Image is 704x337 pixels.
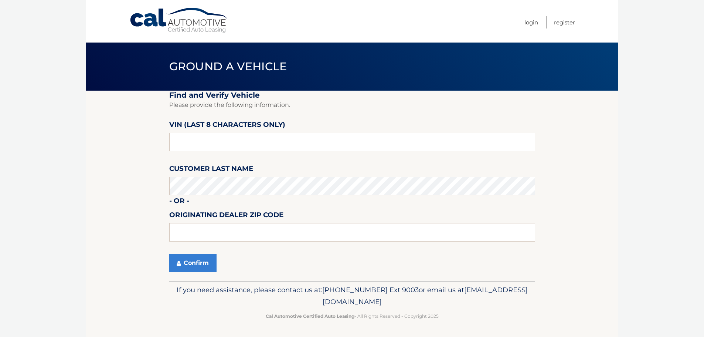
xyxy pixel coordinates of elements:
[129,7,229,34] a: Cal Automotive
[169,254,217,272] button: Confirm
[169,91,535,100] h2: Find and Verify Vehicle
[169,60,287,73] span: Ground a Vehicle
[322,286,419,294] span: [PHONE_NUMBER] Ext 9003
[524,16,538,28] a: Login
[174,312,530,320] p: - All Rights Reserved - Copyright 2025
[169,209,283,223] label: Originating Dealer Zip Code
[554,16,575,28] a: Register
[169,119,285,133] label: VIN (last 8 characters only)
[169,100,535,110] p: Please provide the following information.
[266,313,354,319] strong: Cal Automotive Certified Auto Leasing
[174,284,530,308] p: If you need assistance, please contact us at: or email us at
[169,163,253,177] label: Customer Last Name
[169,195,189,209] label: - or -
